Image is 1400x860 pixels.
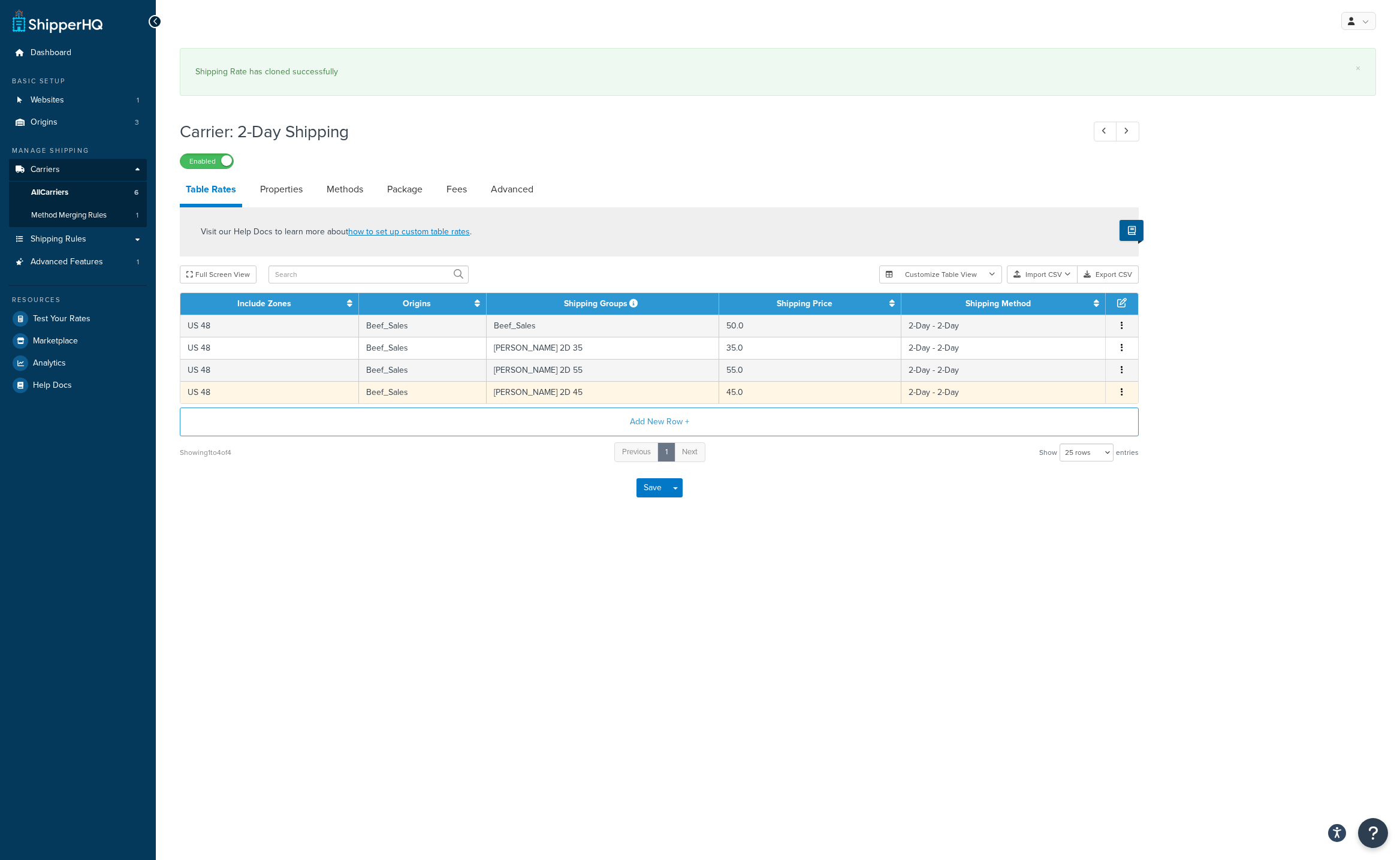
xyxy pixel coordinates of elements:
td: [PERSON_NAME] 2D 45 [487,381,719,403]
a: Next [674,442,705,462]
p: Visit our Help Docs to learn more about . [201,225,472,239]
div: Resources [9,295,147,305]
button: Import CSV [1007,265,1078,283]
a: Table Rates [180,175,242,207]
span: Origins [31,117,58,128]
a: Shipping Rules [9,228,147,251]
a: Next Record [1116,122,1139,141]
button: Open Resource Center [1358,818,1388,848]
a: Method Merging Rules1 [9,204,147,227]
a: Shipping Method [965,297,1031,310]
button: Customize Table View [879,265,1002,283]
li: Websites [9,89,147,111]
a: Advanced [485,175,539,204]
a: Test Your Rates [9,308,147,330]
input: Search [268,265,469,283]
li: Advanced Features [9,251,147,273]
span: 1 [137,257,139,267]
td: 2-Day - 2-Day [901,381,1106,403]
span: 3 [135,117,139,128]
span: Dashboard [31,48,71,58]
td: Beef_Sales [359,337,487,359]
span: 6 [134,188,138,198]
a: Websites1 [9,89,147,111]
a: 1 [657,442,675,462]
td: 55.0 [719,359,902,381]
span: Previous [622,446,651,457]
a: Carriers [9,159,147,181]
td: US 48 [180,315,359,337]
a: Help Docs [9,375,147,396]
a: Previous [614,442,659,462]
td: US 48 [180,359,359,381]
a: Analytics [9,352,147,374]
td: 35.0 [719,337,902,359]
span: Help Docs [33,381,72,391]
span: Marketplace [33,336,78,346]
li: Origins [9,111,147,134]
a: Origins [403,297,431,310]
span: Method Merging Rules [31,210,107,221]
h1: Carrier: 2-Day Shipping [180,120,1072,143]
button: Full Screen View [180,265,257,283]
span: Show [1039,444,1057,461]
a: Origins3 [9,111,147,134]
td: 2-Day - 2-Day [901,337,1106,359]
td: Beef_Sales [487,315,719,337]
span: Shipping Rules [31,234,86,245]
a: Marketplace [9,330,147,352]
a: Previous Record [1094,122,1117,141]
div: Basic Setup [9,76,147,86]
span: Next [682,446,698,457]
td: Beef_Sales [359,381,487,403]
a: Package [381,175,429,204]
td: 2-Day - 2-Day [901,359,1106,381]
td: [PERSON_NAME] 2D 35 [487,337,719,359]
a: Shipping Price [777,297,832,310]
td: US 48 [180,337,359,359]
td: [PERSON_NAME] 2D 55 [487,359,719,381]
div: Manage Shipping [9,146,147,156]
button: Export CSV [1078,265,1139,283]
a: Include Zones [237,297,291,310]
a: how to set up custom table rates [348,225,470,238]
td: Beef_Sales [359,315,487,337]
div: Shipping Rate has cloned successfully [195,64,1360,80]
a: Properties [254,175,309,204]
a: Methods [321,175,369,204]
span: Advanced Features [31,257,103,267]
label: Enabled [180,154,233,168]
span: Carriers [31,165,60,175]
span: Websites [31,95,64,105]
a: AllCarriers6 [9,182,147,204]
span: 1 [136,210,138,221]
a: Fees [440,175,473,204]
button: Add New Row + [180,408,1139,436]
td: US 48 [180,381,359,403]
td: Beef_Sales [359,359,487,381]
li: Method Merging Rules [9,204,147,227]
span: All Carriers [31,188,68,198]
td: 2-Day - 2-Day [901,315,1106,337]
li: Carriers [9,159,147,227]
a: Advanced Features1 [9,251,147,273]
span: Test Your Rates [33,314,90,324]
span: 1 [137,95,139,105]
td: 50.0 [719,315,902,337]
td: 45.0 [719,381,902,403]
th: Shipping Groups [487,293,719,315]
button: Show Help Docs [1120,220,1143,241]
a: × [1356,64,1360,73]
span: entries [1116,444,1139,461]
button: Save [636,478,669,497]
a: Dashboard [9,42,147,64]
div: Showing 1 to 4 of 4 [180,444,231,461]
span: Analytics [33,358,66,369]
